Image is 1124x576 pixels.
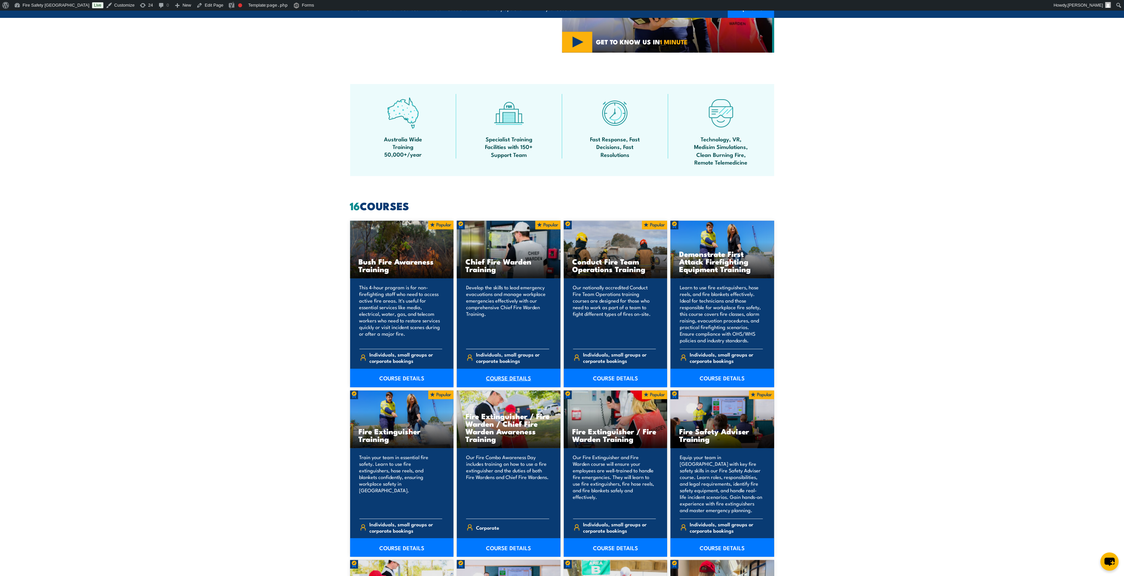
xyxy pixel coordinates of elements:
p: Our Fire Extinguisher and Fire Warden course will ensure your employees are well-trained to handl... [573,454,656,513]
span: page.php [267,3,288,8]
p: Learn to use fire extinguishers, hose reels, and fire blankets effectively. Ideal for technicians... [680,284,763,344]
h3: Fire Safety Adviser Training [679,427,766,443]
span: [PERSON_NAME] [1068,3,1103,8]
img: auswide-icon [387,97,419,129]
img: tech-icon [705,97,737,129]
a: COURSE DETAILS [564,369,668,387]
span: Corporate [476,522,500,533]
h2: COURSES [350,201,774,210]
span: Specialist Training Facilities with 150+ Support Team [479,135,539,158]
h3: Fire Extinguisher / Fire Warden / Chief Fire Warden Awareness Training [465,412,552,443]
h3: Fire Extinguisher / Fire Warden Training [572,427,659,443]
span: Individuals, small groups or corporate bookings [369,351,442,364]
p: Our nationally accredited Conduct Fire Team Operations training courses are designed for those wh... [573,284,656,344]
strong: 1 MINUTE [660,37,688,46]
h3: Chief Fire Warden Training [465,258,552,273]
a: COURSE DETAILS [457,369,561,387]
span: Individuals, small groups or corporate bookings [369,521,442,534]
a: COURSE DETAILS [564,538,668,557]
a: COURSE DETAILS [350,538,454,557]
a: COURSE DETAILS [457,538,561,557]
button: chat-button [1100,552,1119,571]
a: COURSE DETAILS [670,538,774,557]
a: COURSE DETAILS [670,369,774,387]
strong: 16 [350,197,360,214]
a: Live [92,2,103,8]
a: COURSE DETAILS [350,369,454,387]
p: Our Fire Combo Awareness Day includes training on how to use a fire extinguisher and the duties o... [466,454,549,513]
div: Focus keyphrase not set [238,3,242,7]
img: fast-icon [599,97,631,129]
span: Australia Wide Training 50,000+/year [373,135,433,158]
img: facilities-icon [493,97,525,129]
p: Train your team in essential fire safety. Learn to use fire extinguishers, hose reels, and blanke... [359,454,443,513]
h3: Fire Extinguisher Training [359,427,445,443]
span: Individuals, small groups or corporate bookings [583,351,656,364]
span: Fast Response, Fast Decisions, Fast Resolutions [585,135,645,158]
span: Individuals, small groups or corporate bookings [690,351,763,364]
span: Technology, VR, Medisim Simulations, Clean Burning Fire, Remote Telemedicine [691,135,751,166]
span: Individuals, small groups or corporate bookings [583,521,656,534]
p: Develop the skills to lead emergency evacuations and manage workplace emergencies effectively wit... [466,284,549,344]
h3: Conduct Fire Team Operations Training [572,258,659,273]
p: This 4-hour program is for non-firefighting staff who need to access active fire areas. It's usef... [359,284,443,344]
span: Individuals, small groups or corporate bookings [476,351,549,364]
span: Individuals, small groups or corporate bookings [690,521,763,534]
span: GET TO KNOW US IN [596,39,688,45]
h3: Bush Fire Awareness Training [359,258,445,273]
h3: Demonstrate First Attack Firefighting Equipment Training [679,250,766,273]
p: Equip your team in [GEOGRAPHIC_DATA] with key fire safety skills in our Fire Safety Adviser cours... [680,454,763,513]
